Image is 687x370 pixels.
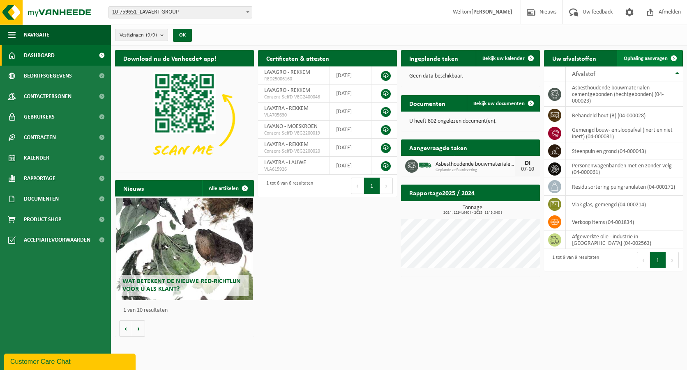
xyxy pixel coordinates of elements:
[473,101,525,106] span: Bekijk uw documenten
[146,32,157,38] count: (9/9)
[572,71,595,78] span: Afvalstof
[264,142,309,148] span: LAVATRA - REKKEM
[112,9,140,15] tcxspan: Call 10-759651 - via 3CX
[548,251,599,269] div: 1 tot 9 van 9 resultaten
[544,50,604,66] h2: Uw afvalstoffen
[519,167,536,172] div: 07-10
[264,123,318,130] span: LAVANO - MOESKROEN
[479,201,539,217] a: Bekijk rapportage
[566,142,683,160] td: steenpuin en grond (04-000043)
[330,85,371,103] td: [DATE]
[471,9,512,15] strong: [PERSON_NAME]
[24,148,49,168] span: Kalender
[24,230,90,250] span: Acceptatievoorwaarden
[262,177,313,195] div: 1 tot 6 van 6 resultaten
[330,121,371,139] td: [DATE]
[476,50,539,66] a: Bekijk uw kalender
[436,161,515,168] span: Asbesthoudende bouwmaterialen cementgebonden (hechtgebonden)
[467,95,539,112] a: Bekijk uw documenten
[566,178,683,196] td: residu sortering puingranulaten (04-000171)
[566,213,683,231] td: verkoop items (04-001834)
[24,86,71,107] span: Contactpersonen
[650,252,666,268] button: 1
[122,278,241,292] span: Wat betekent de nieuwe RED-richtlijn voor u als klant?
[442,190,475,197] tcxspan: Call 2025 / 2024 via 3CX
[24,25,49,45] span: Navigatie
[4,352,137,370] iframe: chat widget
[264,160,306,166] span: LAVATRA - LAUWE
[24,189,59,209] span: Documenten
[264,94,323,100] span: Consent-SelfD-VEG2400046
[24,127,56,148] span: Contracten
[519,160,536,167] div: DI
[436,168,515,173] span: Geplande zelfaanlevering
[264,76,323,82] span: RED25006160
[24,107,55,127] span: Gebruikers
[24,168,55,189] span: Rapportage
[115,180,152,196] h2: Nieuws
[115,66,254,171] img: Download de VHEPlus App
[409,119,532,124] p: U heeft 802 ongelezen document(en).
[264,148,323,155] span: Consent-SelfD-VEG2200020
[401,95,454,111] h2: Documenten
[624,56,668,61] span: Ophaling aanvragen
[24,209,61,230] span: Product Shop
[24,45,55,66] span: Dashboard
[264,130,323,137] span: Consent-SelfD-VEG2200019
[24,66,72,86] span: Bedrijfsgegevens
[380,178,393,194] button: Next
[364,178,380,194] button: 1
[264,166,323,173] span: VLA615926
[330,157,371,175] td: [DATE]
[405,211,540,215] span: 2024: 1294,640 t - 2025: 1145,040 t
[566,231,683,249] td: afgewerkte olie - industrie in [GEOGRAPHIC_DATA] (04-002563)
[109,7,252,18] span: 10-759651 - LAVAERT GROUP
[566,124,683,142] td: gemengd bouw- en sloopafval (inert en niet inert) (04-000031)
[566,107,683,124] td: behandeld hout (B) (04-000028)
[637,252,650,268] button: Previous
[617,50,682,66] a: Ophaling aanvragen
[264,105,309,112] span: LAVATRA - REKKEM
[132,320,145,337] button: Volgende
[482,56,525,61] span: Bekijk uw kalender
[401,185,483,201] h2: Rapportage
[401,50,466,66] h2: Ingeplande taken
[401,139,475,155] h2: Aangevraagde taken
[666,252,679,268] button: Next
[264,112,323,119] span: VLA705630
[258,50,337,66] h2: Certificaten & attesten
[264,69,310,75] span: LAVAGRO - REKKEM
[330,66,371,85] td: [DATE]
[351,178,364,194] button: Previous
[119,320,132,337] button: Vorige
[409,73,532,79] p: Geen data beschikbaar.
[123,308,250,313] p: 1 van 10 resultaten
[116,198,252,300] a: Wat betekent de nieuwe RED-richtlijn voor u als klant?
[264,87,310,94] span: LAVAGRO - REKKEM
[330,103,371,121] td: [DATE]
[115,50,225,66] h2: Download nu de Vanheede+ app!
[566,160,683,178] td: personenwagenbanden met en zonder velg (04-000061)
[202,180,253,196] a: Alle artikelen
[115,29,168,41] button: Vestigingen(9/9)
[418,158,432,172] img: BL-SO-LV
[566,196,683,213] td: vlak glas, gemengd (04-000214)
[566,82,683,107] td: asbesthoudende bouwmaterialen cementgebonden (hechtgebonden) (04-000023)
[405,205,540,215] h3: Tonnage
[108,6,252,18] span: 10-759651 - LAVAERT GROUP
[330,139,371,157] td: [DATE]
[120,29,157,41] span: Vestigingen
[173,29,192,42] button: OK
